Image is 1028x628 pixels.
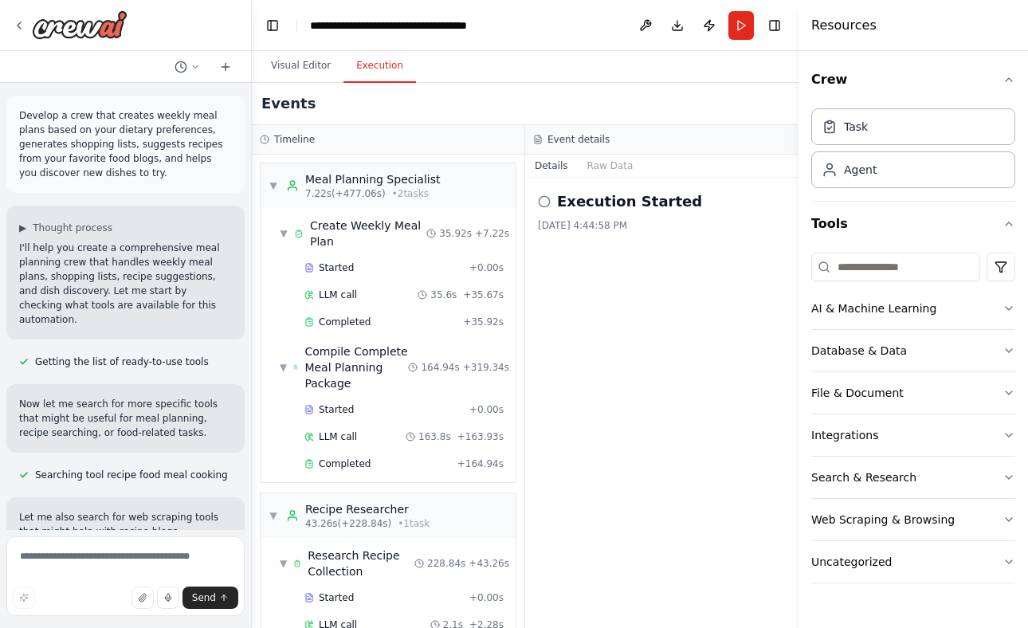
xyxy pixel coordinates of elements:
button: Visual Editor [258,49,343,83]
span: 164.94s [421,361,459,374]
span: Completed [319,316,371,328]
span: Getting the list of ready-to-use tools [35,355,209,368]
span: 7.22s (+477.06s) [305,187,386,200]
span: + 0.00s [469,261,504,274]
span: + 0.00s [469,403,504,416]
span: ▼ [280,227,288,240]
h3: Event details [547,133,610,146]
span: + 43.26s [469,557,509,570]
button: ▶Thought process [19,222,112,234]
span: ▼ [280,557,287,570]
div: [DATE] 4:44:58 PM [538,219,786,232]
p: Now let me search for more specific tools that might be useful for meal planning, recipe searchin... [19,397,232,440]
span: + 7.22s [475,227,509,240]
span: • 1 task [398,517,430,530]
div: Task [844,119,868,135]
span: + 35.67s [463,288,504,301]
div: Search & Research [811,469,916,485]
span: ▼ [269,179,278,192]
div: Web Scraping & Browsing [811,512,955,528]
h3: Timeline [274,133,315,146]
div: Tools [811,246,1015,596]
div: Meal Planning Specialist [305,171,440,187]
span: + 0.00s [469,591,504,604]
button: Hide right sidebar [763,14,786,37]
button: Send [182,587,238,609]
button: Crew [811,57,1015,102]
span: • 2 task s [392,187,429,200]
h2: Events [261,92,316,115]
button: Database & Data [811,330,1015,371]
button: Uncategorized [811,541,1015,583]
span: Started [319,591,354,604]
button: Search & Research [811,457,1015,498]
span: Completed [319,457,371,470]
span: Started [319,261,354,274]
span: Searching tool recipe food meal cooking [35,469,228,481]
div: Recipe Researcher [305,501,430,517]
span: Compile Complete Meal Planning Package [304,343,408,391]
span: Send [192,591,216,604]
div: Database & Data [811,343,907,359]
span: Thought process [33,222,112,234]
button: Improve this prompt [13,587,35,609]
span: + 163.93s [457,430,504,443]
button: Execution [343,49,416,83]
span: 43.26s (+228.84s) [305,517,391,530]
button: Tools [811,202,1015,246]
button: Hide left sidebar [261,14,284,37]
button: Integrations [811,414,1015,456]
button: File & Document [811,372,1015,414]
button: Click to speak your automation idea [157,587,179,609]
button: Details [525,155,578,177]
button: Raw Data [578,155,643,177]
span: + 319.34s [463,361,509,374]
h4: Resources [811,16,877,35]
button: Upload files [131,587,154,609]
div: AI & Machine Learning [811,300,936,316]
span: 35.6s [430,288,457,301]
button: Web Scraping & Browsing [811,499,1015,540]
span: LLM call [319,430,357,443]
div: File & Document [811,385,904,401]
span: Create Weekly Meal Plan [310,218,426,249]
span: + 164.94s [457,457,504,470]
div: Uncategorized [811,554,892,570]
span: 35.92s [439,227,472,240]
div: Integrations [811,427,878,443]
span: ▼ [280,361,287,374]
img: Logo [32,10,128,39]
span: Started [319,403,354,416]
span: LLM call [319,288,357,301]
button: Start a new chat [213,57,238,77]
nav: breadcrumb [310,18,467,33]
p: Develop a crew that creates weekly meal plans based on your dietary preferences, generates shoppi... [19,108,232,180]
button: Switch to previous chat [168,57,206,77]
button: AI & Machine Learning [811,288,1015,329]
div: Crew [811,102,1015,201]
p: Let me also search for web scraping tools that might help with recipe blogs. [19,510,232,539]
div: Agent [844,162,877,178]
span: 228.84s [427,557,465,570]
p: I'll help you create a comprehensive meal planning crew that handles weekly meal plans, shopping ... [19,241,232,327]
span: 163.8s [418,430,451,443]
h2: Execution Started [557,190,702,213]
span: Research Recipe Collection [308,548,414,579]
span: + 35.92s [463,316,504,328]
span: ▶ [19,222,26,234]
span: ▼ [269,509,278,522]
